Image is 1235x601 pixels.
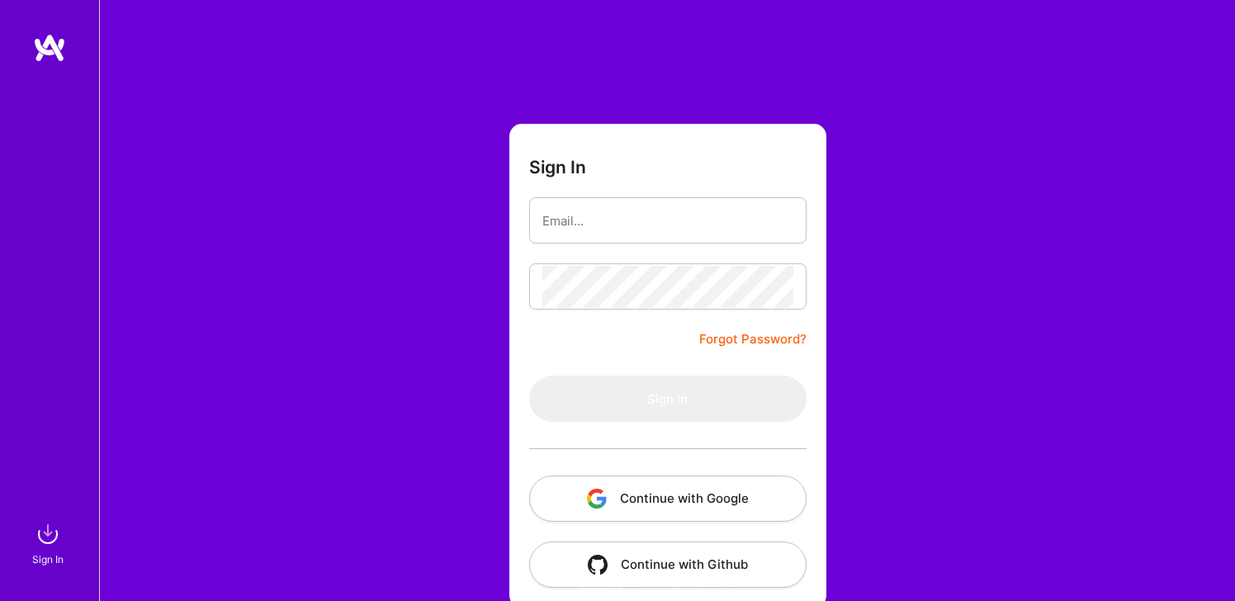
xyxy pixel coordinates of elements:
img: icon [587,489,607,509]
div: Sign In [32,551,64,568]
input: Email... [542,200,793,242]
img: logo [33,33,66,63]
a: sign inSign In [35,518,64,568]
button: Continue with Google [529,476,807,522]
img: sign in [31,518,64,551]
a: Forgot Password? [699,329,807,349]
button: Sign In [529,376,807,422]
h3: Sign In [529,157,586,177]
button: Continue with Github [529,542,807,588]
img: icon [588,555,608,575]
